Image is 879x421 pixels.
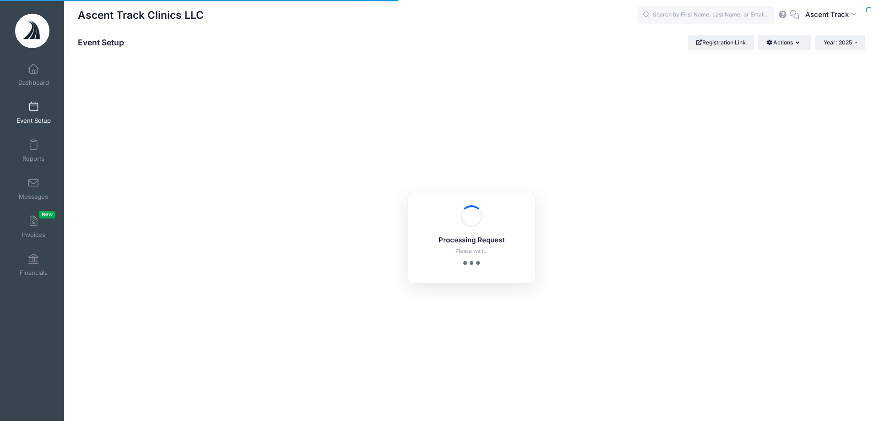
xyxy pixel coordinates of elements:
span: Messages [19,193,48,201]
a: Dashboard [12,59,55,91]
input: Search by First Name, Last Name, or Email... [637,6,775,24]
button: Year: 2025 [815,35,865,50]
a: Financials [12,249,55,281]
a: Registration Link [688,35,754,50]
span: Year: 2025 [824,39,852,46]
a: Reports [12,135,55,167]
span: Dashboard [18,79,49,87]
h5: Processing Request [420,236,523,245]
p: Please wait... [420,247,523,255]
img: Ascent Track Clinics LLC [15,14,49,48]
span: Reports [22,155,44,163]
h1: Ascent Track Clinics LLC [78,5,204,26]
a: InvoicesNew [12,211,55,243]
button: Ascent Track [799,5,865,26]
span: New [39,211,55,219]
a: Event Setup [12,97,55,129]
a: Messages [12,173,55,205]
span: Event Setup [16,117,51,125]
span: Ascent Track [805,10,849,20]
h1: Event Setup [78,38,132,47]
button: Actions [758,35,811,50]
span: Invoices [22,231,45,239]
span: Financials [20,269,48,277]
